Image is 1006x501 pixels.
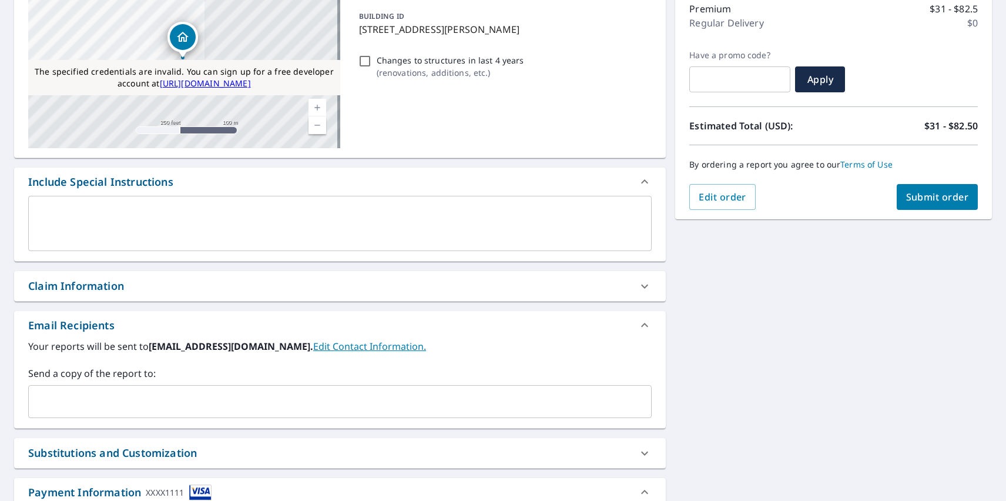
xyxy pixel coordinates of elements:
b: [EMAIL_ADDRESS][DOMAIN_NAME]. [149,340,313,353]
p: By ordering a report you agree to our [689,159,978,170]
button: Edit order [689,184,756,210]
a: [URL][DOMAIN_NAME] [160,78,251,89]
a: Current Level 17, Zoom Out [308,116,326,134]
p: BUILDING ID [359,11,404,21]
p: $0 [967,16,978,30]
div: Include Special Instructions [14,168,666,196]
img: cardImage [189,485,212,500]
div: Payment Information [28,485,212,500]
div: Dropped pin, building 1, Residential property, 1111 E Cesar Chavez St Austin, TX 78702 [167,22,198,58]
label: Have a promo code? [689,50,790,61]
label: Your reports will be sent to [28,339,652,353]
div: Email Recipients [14,311,666,339]
div: Include Special Instructions [28,174,173,190]
a: Current Level 17, Zoom In [308,99,326,116]
p: Estimated Total (USD): [689,119,833,133]
button: Apply [795,66,845,92]
p: Changes to structures in last 4 years [377,54,524,66]
div: The specified credentials are invalid. You can sign up for a free developer account at http://www... [28,60,340,95]
label: Send a copy of the report to: [28,366,652,380]
p: [STREET_ADDRESS][PERSON_NAME] [359,22,648,36]
div: Claim Information [14,271,666,301]
div: XXXX1111 [146,485,184,500]
p: Regular Delivery [689,16,763,30]
p: Premium [689,2,731,16]
button: Submit order [897,184,978,210]
div: The specified credentials are invalid. You can sign up for a free developer account at [28,60,340,95]
div: Substitutions and Customization [28,445,197,461]
p: $31 - $82.50 [924,119,978,133]
div: Claim Information [28,278,124,294]
p: $31 - $82.5 [930,2,978,16]
span: Apply [804,73,836,86]
span: Submit order [906,191,969,203]
div: Substitutions and Customization [14,438,666,468]
a: Terms of Use [840,159,893,170]
span: Edit order [699,191,746,203]
p: ( renovations, additions, etc. ) [377,66,524,79]
div: Email Recipients [28,318,115,333]
a: EditContactInfo [313,340,426,353]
